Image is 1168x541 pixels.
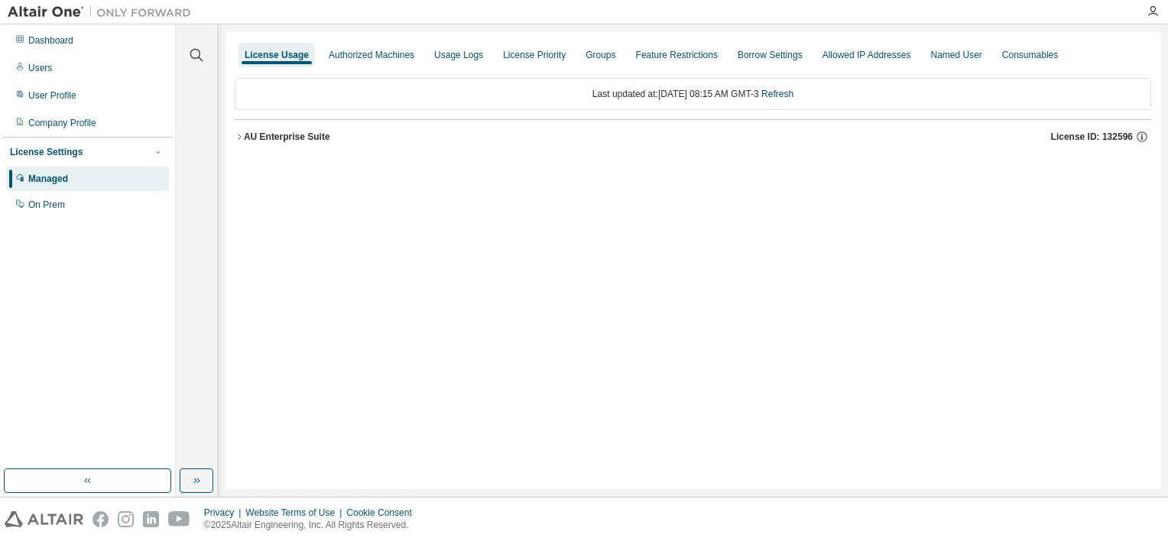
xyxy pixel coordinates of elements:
div: Groups [586,49,615,61]
img: Altair One [8,5,199,20]
div: Authorized Machines [329,49,414,61]
div: AU Enterprise Suite [244,131,330,143]
div: Last updated at: [DATE] 08:15 AM GMT-3 [235,78,1151,110]
div: Feature Restrictions [636,49,718,61]
div: Company Profile [28,117,96,129]
p: © 2025 Altair Engineering, Inc. All Rights Reserved. [204,519,421,532]
img: facebook.svg [92,511,109,527]
div: On Prem [28,199,65,211]
img: youtube.svg [168,511,190,527]
div: Dashboard [28,34,73,47]
div: Privacy [204,507,245,519]
span: License ID: 132596 [1051,131,1133,143]
div: Usage Logs [434,49,483,61]
div: License Usage [245,49,309,61]
img: linkedin.svg [143,511,159,527]
div: Website Terms of Use [245,507,346,519]
div: Named User [930,49,981,61]
div: Borrow Settings [738,49,803,61]
div: License Priority [503,49,566,61]
div: Cookie Consent [346,507,420,519]
div: Managed [28,173,68,185]
button: AU Enterprise SuiteLicense ID: 132596 [235,120,1151,154]
div: Users [28,62,52,74]
img: instagram.svg [118,511,134,527]
img: altair_logo.svg [5,511,83,527]
div: User Profile [28,89,76,102]
div: Consumables [1002,49,1058,61]
div: License Settings [10,146,83,158]
div: Allowed IP Addresses [822,49,911,61]
a: Refresh [761,89,793,99]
